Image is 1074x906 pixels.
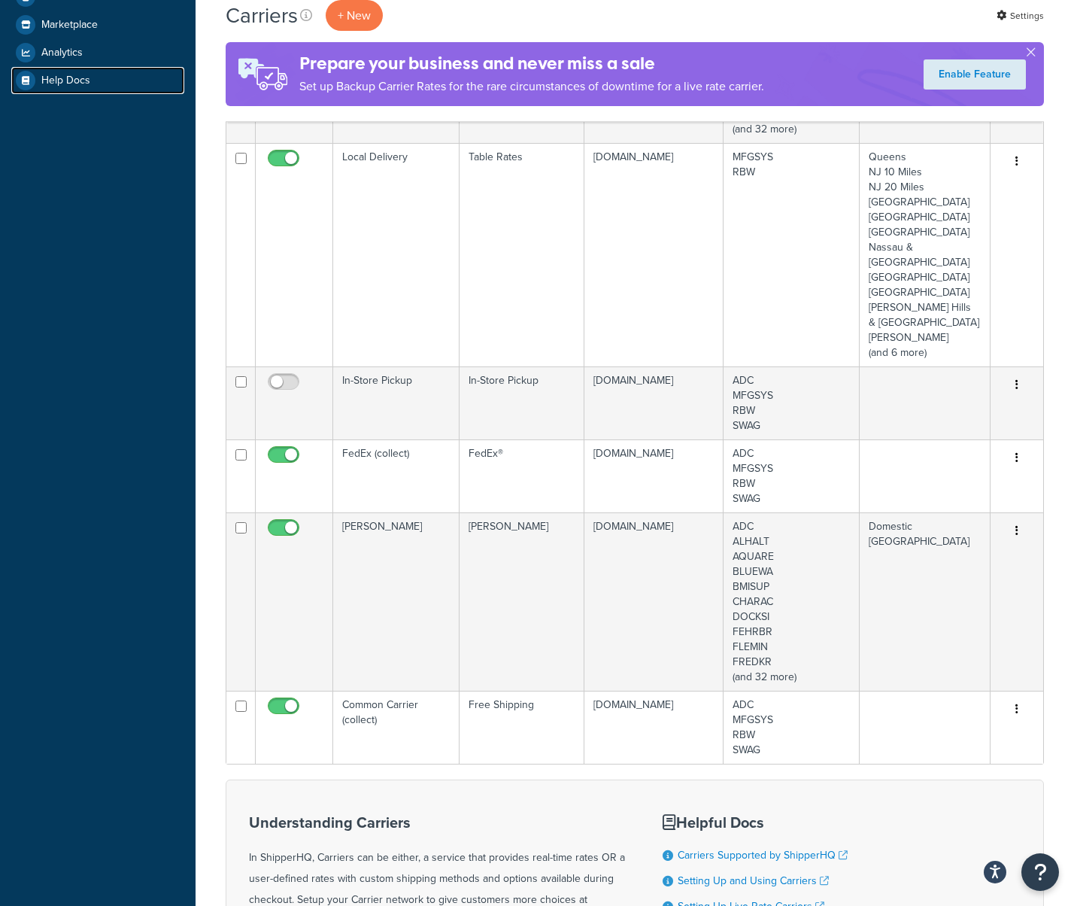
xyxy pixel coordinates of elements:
[584,512,724,691] td: [DOMAIN_NAME]
[678,847,848,863] a: Carriers Supported by ShipperHQ
[11,11,184,38] a: Marketplace
[678,873,829,889] a: Setting Up and Using Carriers
[299,76,764,97] p: Set up Backup Carrier Rates for the rare circumstances of downtime for a live rate carrier.
[41,47,83,59] span: Analytics
[333,512,460,691] td: [PERSON_NAME]
[584,366,724,439] td: [DOMAIN_NAME]
[584,439,724,512] td: [DOMAIN_NAME]
[41,19,98,32] span: Marketplace
[460,143,585,366] td: Table Rates
[333,691,460,764] td: Common Carrier (collect)
[299,51,764,76] h4: Prepare your business and never miss a sale
[11,67,184,94] a: Help Docs
[226,42,299,106] img: ad-rules-rateshop-fe6ec290ccb7230408bd80ed9643f0289d75e0ffd9eb532fc0e269fcd187b520.png
[724,143,860,366] td: MFGSYS RBW
[249,814,625,831] h3: Understanding Carriers
[724,366,860,439] td: ADC MFGSYS RBW SWAG
[333,366,460,439] td: In-Store Pickup
[460,366,585,439] td: In-Store Pickup
[333,439,460,512] td: FedEx (collect)
[460,691,585,764] td: Free Shipping
[1021,853,1059,891] button: Open Resource Center
[584,691,724,764] td: [DOMAIN_NAME]
[11,39,184,66] a: Analytics
[333,143,460,366] td: Local Delivery
[226,1,298,30] h1: Carriers
[860,512,991,691] td: Domestic [GEOGRAPHIC_DATA]
[460,439,585,512] td: FedEx®
[997,5,1044,26] a: Settings
[41,74,90,87] span: Help Docs
[924,59,1026,90] a: Enable Feature
[724,691,860,764] td: ADC MFGSYS RBW SWAG
[724,512,860,691] td: ADC ALHALT AQUARE BLUEWA BMISUP CHARAC DOCKSI FEHRBR FLEMIN FREDKR (and 32 more)
[724,439,860,512] td: ADC MFGSYS RBW SWAG
[460,512,585,691] td: [PERSON_NAME]
[584,143,724,366] td: [DOMAIN_NAME]
[860,143,991,366] td: Queens NJ 10 Miles NJ 20 Miles [GEOGRAPHIC_DATA] [GEOGRAPHIC_DATA] [GEOGRAPHIC_DATA] Nassau & [GE...
[663,814,859,831] h3: Helpful Docs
